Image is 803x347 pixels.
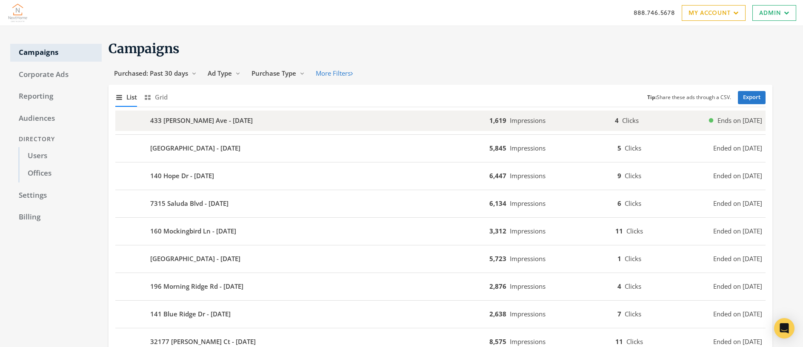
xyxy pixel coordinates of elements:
span: Impressions [510,310,546,318]
button: Purchased: Past 30 days [109,65,202,81]
small: Share these ads through a CSV. [647,94,731,102]
b: 5,723 [489,254,506,263]
b: 160 Mockingbird Ln - [DATE] [150,226,236,236]
span: Ended on [DATE] [713,226,762,236]
a: Campaigns [10,44,102,62]
span: Clicks [625,310,641,318]
span: List [126,92,137,102]
span: Grid [155,92,168,102]
div: Open Intercom Messenger [774,318,794,338]
b: 140 Hope Dr - [DATE] [150,171,214,181]
b: 4 [615,116,619,125]
button: List [115,88,137,106]
span: Clicks [625,254,641,263]
span: Clicks [625,171,641,180]
button: 433 [PERSON_NAME] Ave - [DATE]1,619Impressions4ClicksEnds on [DATE] [115,111,766,131]
a: Corporate Ads [10,66,102,84]
b: 8,575 [489,337,506,346]
span: Clicks [625,144,641,152]
span: Clicks [625,282,641,290]
b: 6,447 [489,171,506,180]
b: [GEOGRAPHIC_DATA] - [DATE] [150,254,240,264]
b: 141 Blue Ridge Dr - [DATE] [150,309,231,319]
b: 11 [615,337,623,346]
button: More Filters [310,65,358,81]
b: 7315 Saluda Blvd - [DATE] [150,199,229,208]
button: 196 Morning Ridge Rd - [DATE]2,876Impressions4ClicksEnded on [DATE] [115,276,766,297]
span: Ended on [DATE] [713,282,762,291]
a: Export [738,91,766,104]
b: 4 [617,282,621,290]
b: 196 Morning Ridge Rd - [DATE] [150,282,243,291]
a: Admin [752,5,796,21]
span: Ended on [DATE] [713,171,762,181]
button: Grid [144,88,168,106]
a: 888.746.5678 [634,8,675,17]
span: Campaigns [109,40,180,57]
div: Directory [10,131,102,147]
span: Ended on [DATE] [713,309,762,319]
b: 32177 [PERSON_NAME] Ct - [DATE] [150,337,256,347]
span: Ended on [DATE] [713,254,762,264]
b: 2,638 [489,310,506,318]
a: Audiences [10,110,102,128]
span: Impressions [510,337,546,346]
b: 1,619 [489,116,506,125]
b: 1 [617,254,621,263]
span: Impressions [510,171,546,180]
b: 6,134 [489,199,506,208]
b: [GEOGRAPHIC_DATA] - [DATE] [150,143,240,153]
button: [GEOGRAPHIC_DATA] - [DATE]5,723Impressions1ClicksEnded on [DATE] [115,249,766,269]
span: Impressions [510,282,546,290]
a: Users [19,147,102,165]
span: Ended on [DATE] [713,337,762,347]
span: Impressions [510,116,546,125]
button: [GEOGRAPHIC_DATA] - [DATE]5,845Impressions5ClicksEnded on [DATE] [115,138,766,159]
span: Ends on [DATE] [717,116,762,125]
b: 433 [PERSON_NAME] Ave - [DATE] [150,116,253,125]
span: Impressions [510,144,546,152]
span: Ended on [DATE] [713,143,762,153]
button: Purchase Type [246,65,310,81]
span: Purchased: Past 30 days [114,69,188,77]
b: 3,312 [489,227,506,235]
span: Impressions [510,227,546,235]
span: Purchase Type [251,69,296,77]
a: Billing [10,208,102,226]
b: 9 [617,171,621,180]
span: Clicks [625,199,641,208]
a: Reporting [10,88,102,105]
b: Tip: [647,94,657,101]
span: Impressions [510,254,546,263]
a: Offices [19,165,102,182]
span: Ended on [DATE] [713,199,762,208]
span: Ad Type [208,69,232,77]
a: Settings [10,187,102,205]
b: 2,876 [489,282,506,290]
a: My Account [682,5,746,21]
button: 140 Hope Dr - [DATE]6,447Impressions9ClicksEnded on [DATE] [115,166,766,186]
span: Clicks [622,116,639,125]
b: 11 [615,227,623,235]
span: Clicks [626,227,643,235]
span: Impressions [510,199,546,208]
button: 7315 Saluda Blvd - [DATE]6,134Impressions6ClicksEnded on [DATE] [115,193,766,214]
b: 5 [617,144,621,152]
button: Ad Type [202,65,246,81]
b: 7 [617,310,621,318]
b: 6 [617,199,621,208]
img: Adwerx [7,2,29,23]
button: 160 Mockingbird Ln - [DATE]3,312Impressions11ClicksEnded on [DATE] [115,221,766,242]
span: Clicks [626,337,643,346]
button: 141 Blue Ridge Dr - [DATE]2,638Impressions7ClicksEnded on [DATE] [115,304,766,324]
b: 5,845 [489,144,506,152]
